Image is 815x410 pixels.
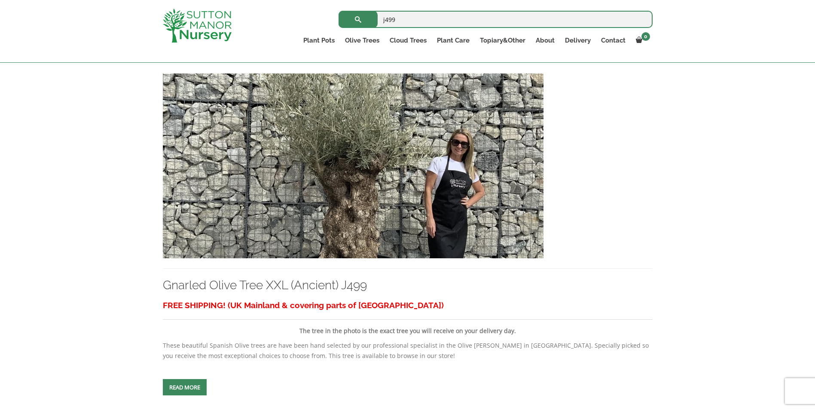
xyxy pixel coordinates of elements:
[340,34,385,46] a: Olive Trees
[385,34,432,46] a: Cloud Trees
[631,34,653,46] a: 0
[163,73,543,258] img: Gnarled Olive Tree XXL (Ancient) J499 - 9CED600D D8E4 40E0 87F4 EBAE3E9A3D96 1 105 c
[163,278,367,292] a: Gnarled Olive Tree XXL (Ancient) J499
[475,34,531,46] a: Topiary&Other
[163,297,653,313] h3: FREE SHIPPING! (UK Mainland & covering parts of [GEOGRAPHIC_DATA])
[163,379,207,395] a: Read more
[531,34,560,46] a: About
[560,34,596,46] a: Delivery
[432,34,475,46] a: Plant Care
[163,161,543,169] a: Gnarled Olive Tree XXL (Ancient) J499
[163,297,653,361] div: These beautiful Spanish Olive trees are have been hand selected by our professional specialist in...
[163,9,232,43] img: logo
[641,32,650,41] span: 0
[339,11,653,28] input: Search...
[596,34,631,46] a: Contact
[299,327,516,335] strong: The tree in the photo is the exact tree you will receive on your delivery day.
[298,34,340,46] a: Plant Pots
